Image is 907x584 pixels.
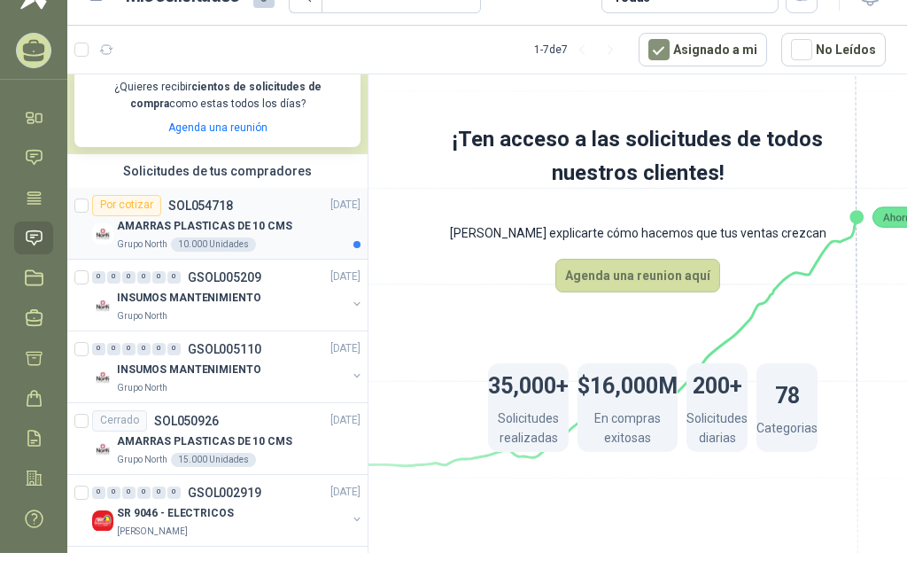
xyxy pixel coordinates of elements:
[330,340,360,357] p: [DATE]
[117,525,188,539] p: [PERSON_NAME]
[330,197,360,214] p: [DATE]
[122,343,136,355] div: 0
[117,453,167,467] p: Grupo North
[92,339,364,395] a: 0 0 0 0 0 0 GSOL005110[DATE] Company LogoINSUMOS MANTENIMIENTOGrupo North
[107,343,120,355] div: 0
[154,415,219,427] p: SOL050926
[167,271,181,284] div: 0
[92,487,105,499] div: 0
[330,484,360,501] p: [DATE]
[167,343,181,355] div: 0
[152,343,166,355] div: 0
[578,364,678,403] h1: $16,000M
[488,409,569,452] p: Solicitudes realizadas
[188,487,261,499] p: GSOL002919
[92,271,105,284] div: 0
[775,374,800,413] h1: 78
[117,433,292,450] p: AMARRAS PLASTICAS DE 10 CMS
[171,237,256,252] div: 10.000 Unidades
[92,367,113,388] img: Company Logo
[117,290,260,307] p: INSUMOS MANTENIMIENTO
[488,364,569,403] h1: 35,000+
[117,362,260,378] p: INSUMOS MANTENIMIENTO
[67,188,368,260] a: Por cotizarSOL054718[DATE] Company LogoAMARRAS PLASTICAS DE 10 CMSGrupo North10.000 Unidades
[555,259,720,292] button: Agenda una reunion aquí
[137,343,151,355] div: 0
[67,403,368,475] a: CerradoSOL050926[DATE] Company LogoAMARRAS PLASTICAS DE 10 CMSGrupo North15.000 Unidades
[67,154,368,188] div: Solicitudes de tus compradores
[168,121,267,134] a: Agenda una reunión
[152,271,166,284] div: 0
[686,409,748,452] p: Solicitudes diarias
[92,343,105,355] div: 0
[122,271,136,284] div: 0
[693,364,742,403] h1: 200+
[117,309,167,323] p: Grupo North
[92,439,113,460] img: Company Logo
[130,81,322,110] b: cientos de solicitudes de compra
[92,195,161,216] div: Por cotizar
[168,199,233,212] p: SOL054718
[188,271,261,284] p: GSOL005209
[92,482,364,539] a: 0 0 0 0 0 0 GSOL002919[DATE] Company LogoSR 9046 - ELECTRICOS[PERSON_NAME]
[92,510,113,532] img: Company Logo
[122,487,136,499] div: 0
[92,295,113,316] img: Company Logo
[117,505,234,522] p: SR 9046 - ELECTRICOS
[117,218,292,235] p: AMARRAS PLASTICAS DE 10 CMS
[330,269,360,285] p: [DATE]
[639,33,767,66] button: Asignado a mi
[92,223,113,245] img: Company Logo
[152,487,166,499] div: 0
[92,267,364,323] a: 0 0 0 0 0 0 GSOL005209[DATE] Company LogoINSUMOS MANTENIMIENTOGrupo North
[330,412,360,429] p: [DATE]
[107,487,120,499] div: 0
[137,271,151,284] div: 0
[167,487,181,499] div: 0
[534,35,624,64] div: 1 - 7 de 7
[117,237,167,252] p: Grupo North
[756,418,818,442] p: Categorias
[92,410,147,432] div: Cerrado
[171,453,256,467] div: 15.000 Unidades
[137,487,151,499] div: 0
[107,271,120,284] div: 0
[117,381,167,395] p: Grupo North
[188,343,261,355] p: GSOL005110
[578,409,678,452] p: En compras exitosas
[85,79,350,113] p: ¿Quieres recibir como estas todos los días?
[781,33,886,66] button: No Leídos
